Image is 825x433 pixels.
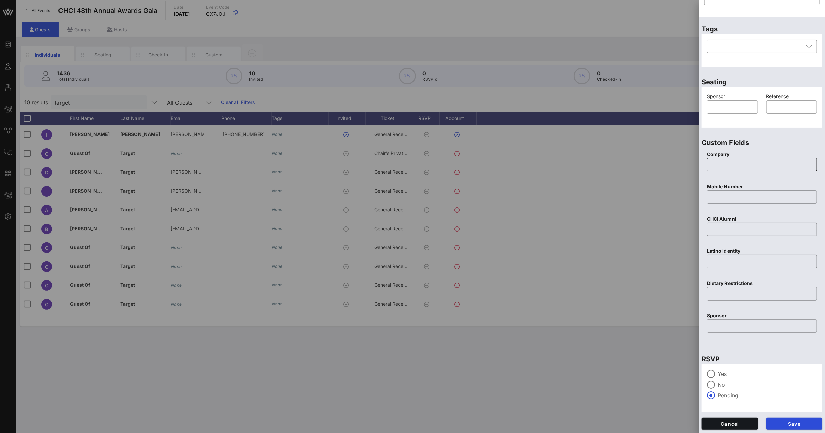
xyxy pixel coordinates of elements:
label: Pending [718,392,817,399]
p: Reference [766,93,817,100]
p: Company [707,151,817,158]
button: Cancel [702,418,758,430]
button: Save [766,418,823,430]
p: Tags [702,24,822,34]
p: CHCI Alumni [707,215,817,223]
p: Custom Fields [702,137,822,148]
span: Save [772,421,817,427]
p: Mobile Number [707,183,817,190]
label: No [718,381,817,388]
span: Cancel [707,421,753,427]
p: Sponsor [707,93,758,100]
label: Yes [718,370,817,377]
p: Dietary Restrictions [707,280,817,287]
p: RSVP [702,354,822,364]
p: Latino Identity [707,247,817,255]
p: Sponsor [707,312,817,319]
p: Seating [702,77,822,87]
